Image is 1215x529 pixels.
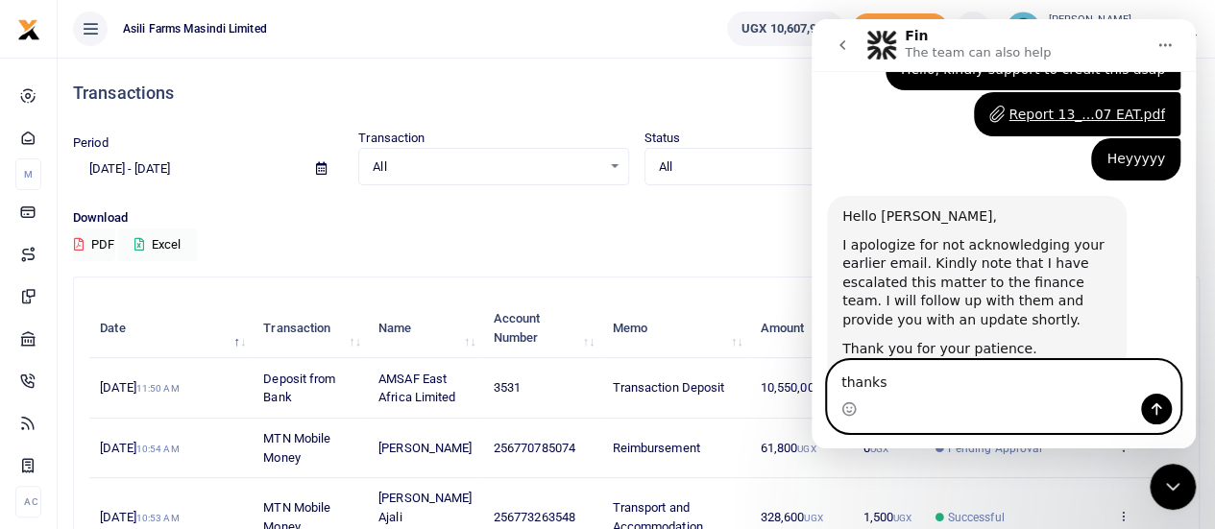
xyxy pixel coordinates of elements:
[612,380,724,395] span: Transaction Deposit
[947,509,1004,526] span: Successful
[136,444,180,454] small: 10:54 AM
[852,13,948,45] li: Toup your wallet
[644,129,681,148] label: Status
[1006,12,1200,46] a: profile-user [PERSON_NAME] AMSAF East Africa Limited
[1006,12,1040,46] img: profile-user
[368,299,483,358] th: Name: activate to sort column ascending
[73,153,301,185] input: select period
[118,228,197,261] button: Excel
[100,380,179,395] span: [DATE]
[797,444,815,454] small: UGX
[15,486,41,517] li: Ac
[863,510,911,524] span: 1,500
[612,441,699,455] span: Reimbursement
[760,380,838,395] span: 10,550,000
[659,157,887,177] span: All
[863,441,887,455] span: 0
[73,208,1200,228] p: Download
[494,380,521,395] span: 3531
[719,12,852,46] li: Wallet ballance
[100,441,179,455] span: [DATE]
[15,158,41,190] li: M
[100,510,179,524] span: [DATE]
[358,129,425,148] label: Transaction
[73,83,1200,104] h4: Transactions
[89,299,253,358] th: Date: activate to sort column descending
[741,19,830,38] span: UGX 10,607,901
[870,444,888,454] small: UGX
[804,513,822,523] small: UGX
[263,372,335,405] span: Deposit from Bank
[760,441,815,455] span: 61,800
[852,13,948,45] span: Add money
[263,431,330,465] span: MTN Mobile Money
[373,157,600,177] span: All
[483,299,602,358] th: Account Number: activate to sort column ascending
[494,441,575,455] span: 256770785074
[378,441,472,455] span: [PERSON_NAME]
[760,510,822,524] span: 328,600
[378,372,455,405] span: AMSAF East Africa Limited
[893,513,911,523] small: UGX
[73,228,115,261] button: PDF
[253,299,368,358] th: Transaction: activate to sort column ascending
[115,20,275,37] span: Asili Farms Masindi Limited
[17,18,40,41] img: logo-small
[727,12,844,46] a: UGX 10,607,901
[17,21,40,36] a: logo-small logo-large logo-large
[1150,464,1196,510] iframe: Intercom live chat
[812,19,1196,448] iframe: Intercom live chat
[601,299,749,358] th: Memo: activate to sort column ascending
[1048,12,1200,29] small: [PERSON_NAME]
[749,299,852,358] th: Amount: activate to sort column ascending
[136,513,180,523] small: 10:53 AM
[73,133,109,153] label: Period
[136,383,180,394] small: 11:50 AM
